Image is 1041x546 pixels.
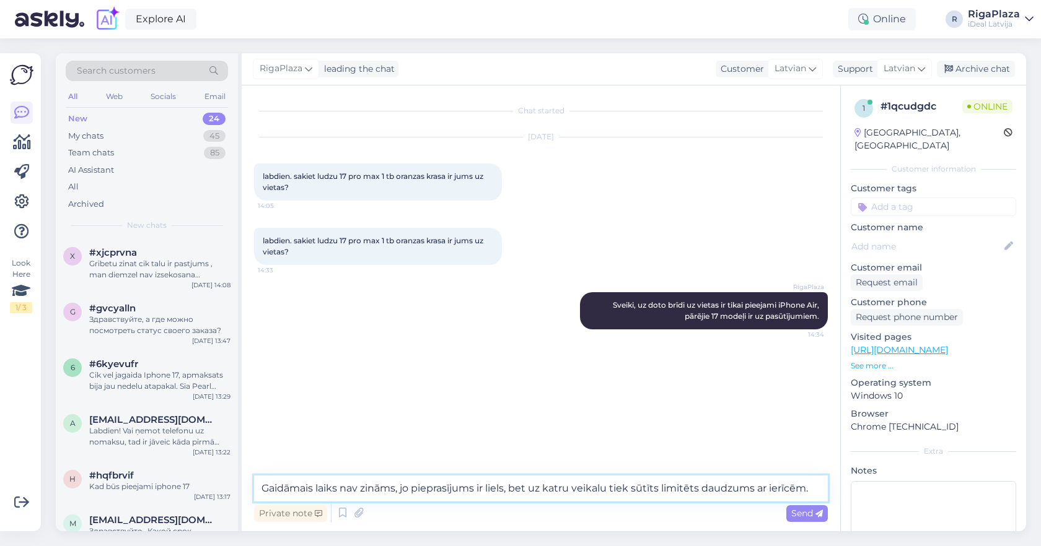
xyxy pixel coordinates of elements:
span: RigaPlaza [260,62,302,76]
span: Latvian [775,62,806,76]
div: [DATE] 14:08 [191,280,231,290]
div: 24 [203,113,226,125]
span: 1 [863,103,865,113]
div: My chats [68,130,103,142]
div: Request email [851,274,923,291]
div: 85 [204,147,226,159]
div: R [946,11,963,28]
span: Latvian [884,62,915,76]
span: Sveiki, uz doto brīdi uz vietas ir tikai pieejami iPhone Air, pārējie 17 modeļi ir uz pasūtījumiem. [613,300,821,321]
div: Socials [148,89,178,105]
p: Visited pages [851,331,1016,344]
span: 14:05 [258,201,304,210]
div: Web [103,89,125,105]
div: New [68,113,87,125]
div: All [68,181,79,193]
span: Search customers [77,64,156,77]
span: 6 [71,363,75,372]
span: x [70,251,75,261]
div: Extra [851,446,1016,457]
img: explore-ai [94,6,120,32]
span: malish1016@inbox.lv [89,514,218,526]
div: Здравствуйте, а где можно посмотреть статус своего заказа? [89,314,231,336]
span: a [70,418,76,428]
p: Operating system [851,376,1016,389]
div: Labdien! Vai ņemot telefonu uz nomaksu, tad ir jāveic kāda pirmā iemaksa? Ja jā, tad cik %? [89,425,231,448]
textarea: Gaidāmais laiks nav zināms, jo pieprasījums ir liels, bet uz katru veikalu tiek sūtīts limitēts d... [254,475,828,501]
div: All [66,89,80,105]
input: Add name [851,240,1002,253]
div: iDeal Latvija [968,19,1020,29]
div: [DATE] 13:47 [192,336,231,345]
div: Archive chat [937,61,1015,77]
div: [DATE] 13:29 [193,392,231,401]
img: Askly Logo [10,63,33,87]
span: #xjcprvna [89,247,137,258]
p: See more ... [851,360,1016,371]
div: RigaPlaza [968,9,1020,19]
div: AI Assistant [68,164,114,176]
div: Customer [716,63,764,76]
div: [DATE] [254,131,828,142]
div: Email [202,89,228,105]
p: Customer tags [851,182,1016,195]
div: Team chats [68,147,114,159]
p: Notes [851,464,1016,477]
div: 45 [203,130,226,142]
div: [DATE] 13:22 [193,448,231,457]
p: Windows 10 [851,389,1016,402]
span: h [69,474,76,483]
span: 14:33 [258,266,304,275]
p: Customer phone [851,296,1016,309]
div: Support [833,63,873,76]
div: Chat started [254,105,828,116]
span: m [69,519,76,528]
span: #hqfbrvif [89,470,134,481]
span: g [70,307,76,316]
div: Gribetu zinat cik talu ir pastjums , man diemzel nav izsekosana pasautijumam pieejama- PO: 200008... [89,258,231,280]
a: RigaPlazaiDeal Latvija [968,9,1034,29]
div: [DATE] 13:17 [194,492,231,501]
span: 14:34 [778,330,824,339]
div: Customer information [851,163,1016,175]
a: [URL][DOMAIN_NAME] [851,344,948,355]
span: #gvcyalln [89,303,136,314]
div: Request phone number [851,309,963,326]
input: Add a tag [851,197,1016,216]
p: Customer name [851,221,1016,234]
span: labdien. sakiet ludzu 17 pro max 1 tb oranzas krasa ir jums uz vietas? [263,236,485,256]
div: Look Here [10,258,32,313]
a: Explore AI [125,9,196,30]
span: agnesetohva15@gmail.com [89,414,218,425]
div: 1 / 3 [10,302,32,313]
div: # 1qcudgdc [881,99,962,114]
div: Kad būs pieejami iphone 17 [89,481,231,492]
span: labdien. sakiet ludzu 17 pro max 1 tb oranzas krasa ir jums uz vietas? [263,171,485,192]
p: Chrome [TECHNICAL_ID] [851,420,1016,433]
div: leading the chat [319,63,395,76]
p: Browser [851,407,1016,420]
div: Private note [254,505,327,522]
p: Customer email [851,261,1016,274]
div: Archived [68,198,104,210]
span: RigaPlaza [778,282,824,292]
span: #6kyevufr [89,358,138,370]
div: [GEOGRAPHIC_DATA], [GEOGRAPHIC_DATA] [854,126,1004,152]
div: Online [848,8,916,30]
div: Cik vel jagaida Iphone 17, apmaksats bija jau nedelu atapakal. Sia Pearl Latvija. [89,370,231,392]
span: Online [962,100,1012,113]
span: Send [791,508,823,519]
span: New chats [127,220,167,231]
